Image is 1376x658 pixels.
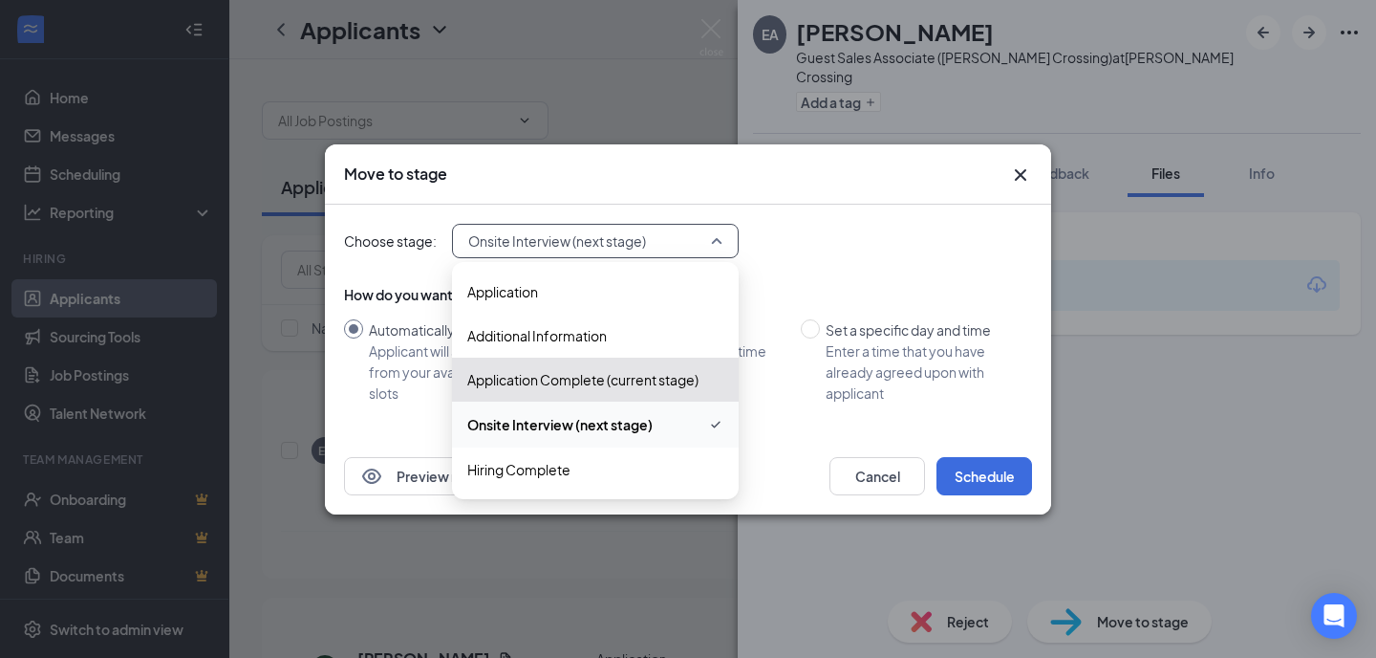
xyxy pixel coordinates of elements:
[1009,164,1032,186] svg: Cross
[1311,593,1357,639] div: Open Intercom Messenger
[826,340,1017,404] div: Enter a time that you have already agreed upon with applicant
[344,230,437,252] span: Choose stage:
[468,227,646,255] span: Onsite Interview (next stage)
[829,457,925,495] button: Cancel
[344,457,541,495] button: EyePreview notification
[826,319,1017,340] div: Set a specific day and time
[467,414,653,435] span: Onsite Interview (next stage)
[467,459,570,480] span: Hiring Complete
[467,281,538,302] span: Application
[1009,164,1032,186] button: Close
[369,319,519,340] div: Automatically
[360,465,383,488] svg: Eye
[467,325,607,346] span: Additional Information
[344,285,1032,304] div: How do you want to schedule time with the applicant?
[344,164,447,185] h3: Move to stage
[467,369,699,390] span: Application Complete (current stage)
[936,457,1032,495] button: Schedule
[369,340,519,404] div: Applicant will select from your available time slots
[708,413,723,436] svg: Checkmark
